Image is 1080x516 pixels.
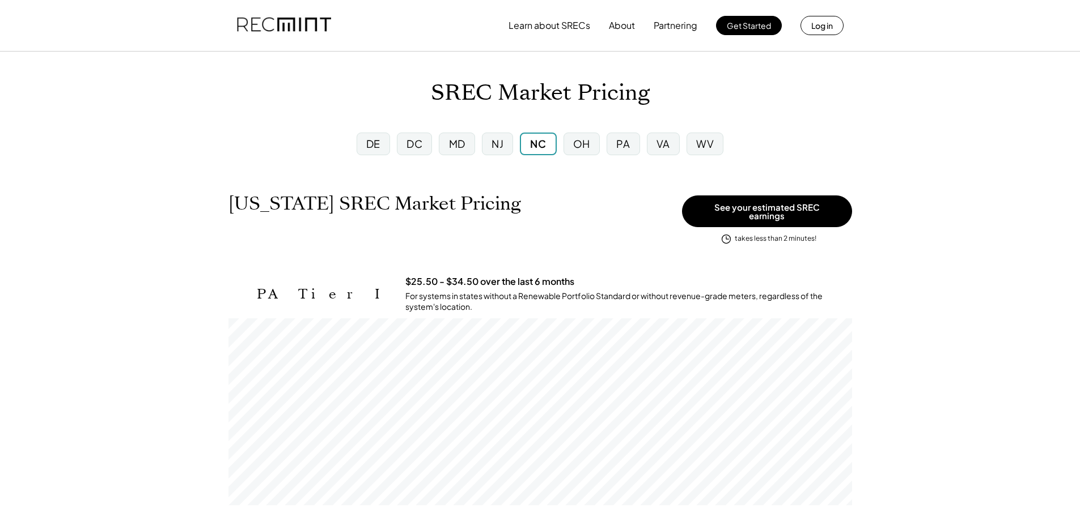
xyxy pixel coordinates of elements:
[257,286,388,302] h2: PA Tier I
[228,193,521,215] h1: [US_STATE] SREC Market Pricing
[449,137,465,151] div: MD
[405,276,574,288] h3: $25.50 - $34.50 over the last 6 months
[431,80,650,106] h1: SREC Market Pricing
[696,137,714,151] div: WV
[682,195,852,227] button: See your estimated SREC earnings
[801,16,844,35] button: Log in
[616,137,630,151] div: PA
[237,6,331,45] img: recmint-logotype%403x.png
[492,137,503,151] div: NJ
[405,291,852,313] div: For systems in states without a Renewable Portfolio Standard or without revenue-grade meters, reg...
[609,14,635,37] button: About
[716,16,782,35] button: Get Started
[366,137,380,151] div: DE
[530,137,546,151] div: NC
[657,137,670,151] div: VA
[509,14,590,37] button: Learn about SRECs
[654,14,697,37] button: Partnering
[573,137,590,151] div: OH
[735,234,816,244] div: takes less than 2 minutes!
[406,137,422,151] div: DC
